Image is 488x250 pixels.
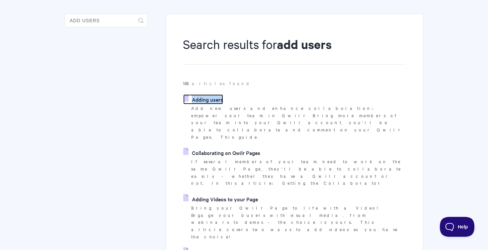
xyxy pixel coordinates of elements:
[440,217,475,237] iframe: Toggle Customer Support
[277,36,332,52] strong: add users
[65,14,147,27] input: Search
[183,80,406,87] p: articles found
[183,36,406,65] h1: Search results for
[191,105,406,141] p: Add new users and enhance collaboration: empower your team in Qwilr Bring more members of your te...
[191,158,406,187] p: If several members of your team need to work on the same Qwilr Page, they'll be able to collabora...
[183,148,260,158] a: Collaborating on Qwilr Pages
[183,80,192,86] strong: 185
[183,194,258,204] a: Adding Videos to your Page
[183,94,223,104] a: Adding users
[191,204,406,240] p: Bring your Qwilr Page to life with a Video! Engage your buyers with visual media, from webinars t...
